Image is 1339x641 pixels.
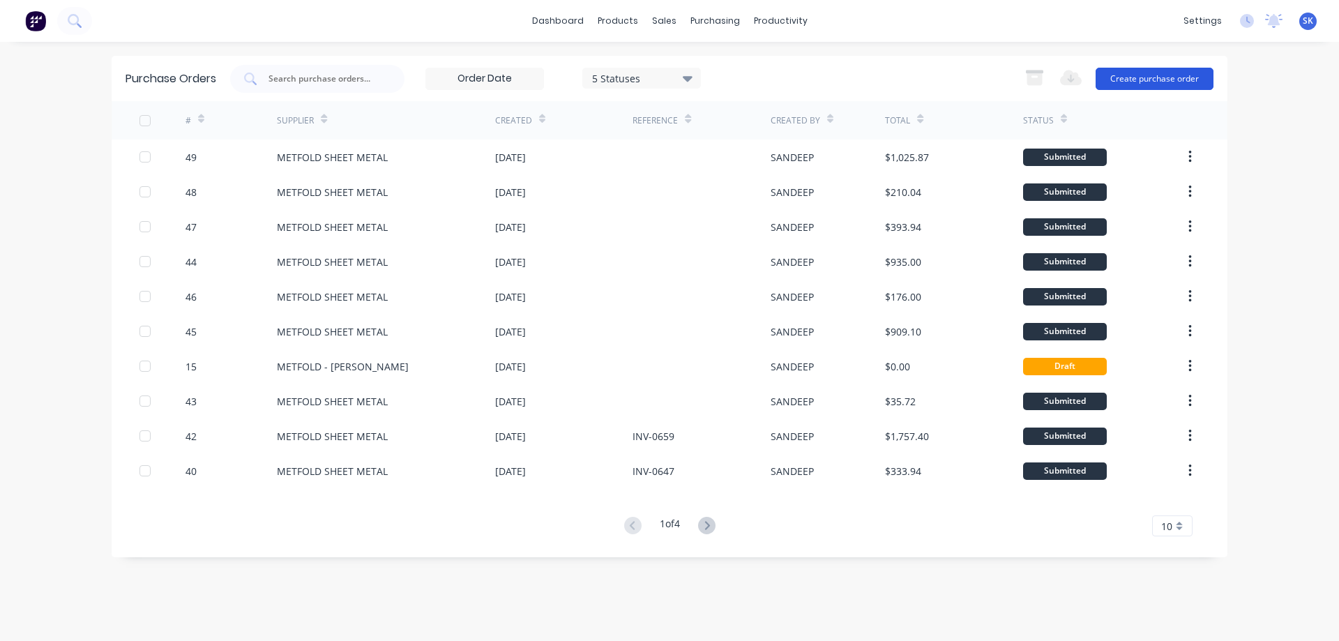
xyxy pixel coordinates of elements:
a: dashboard [525,10,591,31]
div: $176.00 [885,289,921,304]
div: SANDEEP [771,429,814,444]
div: $0.00 [885,359,910,374]
div: [DATE] [495,220,526,234]
div: settings [1177,10,1229,31]
div: 43 [186,394,197,409]
div: Total [885,114,910,127]
div: 44 [186,255,197,269]
div: Submitted [1023,428,1107,445]
div: SANDEEP [771,324,814,339]
div: Submitted [1023,218,1107,236]
div: [DATE] [495,464,526,478]
div: $333.94 [885,464,921,478]
div: $1,757.40 [885,429,929,444]
div: Supplier [277,114,314,127]
span: SK [1303,15,1313,27]
div: METFOLD SHEET METAL [277,185,388,199]
div: Submitted [1023,288,1107,306]
div: METFOLD SHEET METAL [277,464,388,478]
div: SANDEEP [771,220,814,234]
div: Submitted [1023,149,1107,166]
div: [DATE] [495,150,526,165]
div: $35.72 [885,394,916,409]
div: $935.00 [885,255,921,269]
div: Draft [1023,358,1107,375]
input: Search purchase orders... [267,72,383,86]
div: 15 [186,359,197,374]
div: Status [1023,114,1054,127]
div: 48 [186,185,197,199]
div: METFOLD SHEET METAL [277,429,388,444]
div: Submitted [1023,462,1107,480]
div: $1,025.87 [885,150,929,165]
div: $393.94 [885,220,921,234]
div: SANDEEP [771,289,814,304]
div: 1 of 4 [660,516,680,536]
div: SANDEEP [771,394,814,409]
div: METFOLD SHEET METAL [277,394,388,409]
div: METFOLD SHEET METAL [277,255,388,269]
div: INV-0647 [633,464,674,478]
div: Submitted [1023,183,1107,201]
div: SANDEEP [771,255,814,269]
div: 40 [186,464,197,478]
div: Created By [771,114,820,127]
div: purchasing [683,10,747,31]
div: METFOLD SHEET METAL [277,220,388,234]
div: Submitted [1023,323,1107,340]
div: SANDEEP [771,464,814,478]
input: Order Date [426,68,543,89]
div: 42 [186,429,197,444]
div: Submitted [1023,393,1107,410]
div: 49 [186,150,197,165]
div: 47 [186,220,197,234]
img: Factory [25,10,46,31]
div: 46 [186,289,197,304]
div: productivity [747,10,815,31]
div: SANDEEP [771,359,814,374]
div: Submitted [1023,253,1107,271]
div: Purchase Orders [126,70,216,87]
div: Created [495,114,532,127]
div: [DATE] [495,185,526,199]
div: METFOLD SHEET METAL [277,150,388,165]
div: 45 [186,324,197,339]
div: SANDEEP [771,150,814,165]
div: METFOLD SHEET METAL [277,324,388,339]
div: [DATE] [495,359,526,374]
div: METFOLD - [PERSON_NAME] [277,359,409,374]
div: [DATE] [495,324,526,339]
div: SANDEEP [771,185,814,199]
div: [DATE] [495,255,526,269]
div: Reference [633,114,678,127]
div: # [186,114,191,127]
div: [DATE] [495,394,526,409]
div: [DATE] [495,429,526,444]
div: products [591,10,645,31]
div: INV-0659 [633,429,674,444]
div: $210.04 [885,185,921,199]
div: 5 Statuses [592,70,692,85]
div: $909.10 [885,324,921,339]
div: METFOLD SHEET METAL [277,289,388,304]
span: 10 [1161,519,1172,534]
div: sales [645,10,683,31]
button: Create purchase order [1096,68,1213,90]
div: [DATE] [495,289,526,304]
